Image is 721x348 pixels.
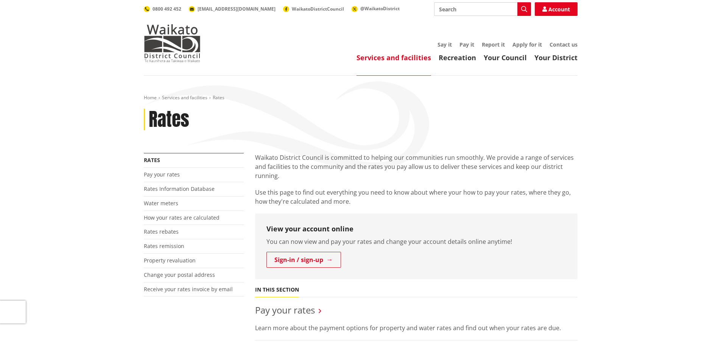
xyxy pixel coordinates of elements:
a: Rates rebates [144,228,179,235]
a: Pay your rates [144,171,180,178]
span: @WaikatoDistrict [360,5,400,12]
a: Services and facilities [357,53,431,62]
h3: View your account online [266,225,566,233]
a: How your rates are calculated [144,214,220,221]
a: Apply for it [512,41,542,48]
h5: In this section [255,287,299,293]
p: Waikato District Council is committed to helping our communities run smoothly. We provide a range... [255,153,578,180]
a: WaikatoDistrictCouncil [283,6,344,12]
a: Rates remission [144,242,184,250]
a: Sign-in / sign-up [266,252,341,268]
a: Home [144,94,157,101]
span: [EMAIL_ADDRESS][DOMAIN_NAME] [198,6,276,12]
img: Waikato District Council - Te Kaunihera aa Takiwaa o Waikato [144,24,201,62]
a: Water meters [144,200,178,207]
a: Property revaluation [144,257,196,264]
a: Recreation [439,53,476,62]
h1: Rates [149,109,189,131]
a: @WaikatoDistrict [352,5,400,12]
span: Rates [213,94,224,101]
a: Pay it [459,41,474,48]
a: Pay your rates [255,304,315,316]
a: Rates [144,156,160,164]
p: Use this page to find out everything you need to know about where your how to pay your rates, whe... [255,188,578,206]
a: 0800 492 452 [144,6,181,12]
a: Say it [438,41,452,48]
a: Report it [482,41,505,48]
a: Services and facilities [162,94,207,101]
a: Contact us [550,41,578,48]
a: [EMAIL_ADDRESS][DOMAIN_NAME] [189,6,276,12]
span: WaikatoDistrictCouncil [292,6,344,12]
span: 0800 492 452 [153,6,181,12]
a: Account [535,2,578,16]
p: You can now view and pay your rates and change your account details online anytime! [266,237,566,246]
a: Change your postal address [144,271,215,278]
p: Learn more about the payment options for property and water rates and find out when your rates ar... [255,323,578,332]
input: Search input [434,2,531,16]
nav: breadcrumb [144,95,578,101]
a: Your District [534,53,578,62]
a: Receive your rates invoice by email [144,286,233,293]
a: Rates Information Database [144,185,215,192]
a: Your Council [484,53,527,62]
